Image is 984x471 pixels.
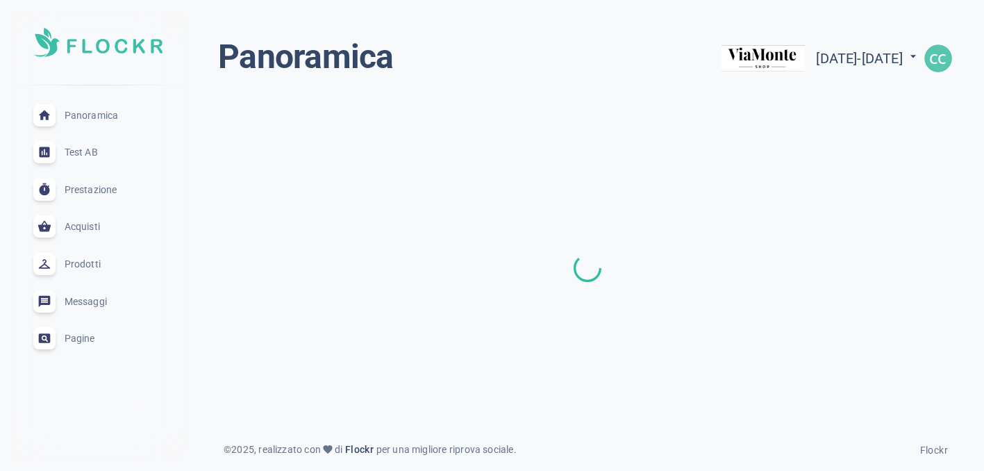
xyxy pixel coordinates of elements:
font: Prestazione [65,184,117,195]
a: Flockr [342,442,376,458]
a: Acquisti [11,208,185,246]
font: , realizzato con [254,444,321,455]
img: Logo dell'interfaccia utente morbida [33,28,162,57]
font: Flockr [920,445,948,456]
img: viamonteshop [722,37,805,81]
a: Test AB [11,133,185,171]
a: Prestazione [11,171,185,208]
a: Messaggi [11,283,185,320]
font: per una migliore riprova sociale. [376,444,517,455]
font: Pagine [65,333,95,344]
font: 2025 [231,444,254,455]
a: Pagine [11,320,185,357]
span: favorite [322,444,333,455]
font: Acquisti [65,221,100,232]
font: Panoramica [65,110,118,121]
font: [DATE] [816,50,857,67]
a: Prodotti [11,245,185,283]
font: © [224,444,231,455]
a: Flockr [920,440,948,457]
font: Messaggi [65,296,107,307]
img: 049867dd815006062aed9e2634afbdeb [924,44,952,72]
font: [DATE] [862,50,903,67]
font: Flockr [345,444,374,455]
font: Prodotti [65,258,101,270]
a: Panoramica [11,97,185,134]
font: di [335,444,342,455]
font: Test AB [65,147,98,158]
font: - [857,50,861,67]
font: Panoramica [218,37,394,76]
